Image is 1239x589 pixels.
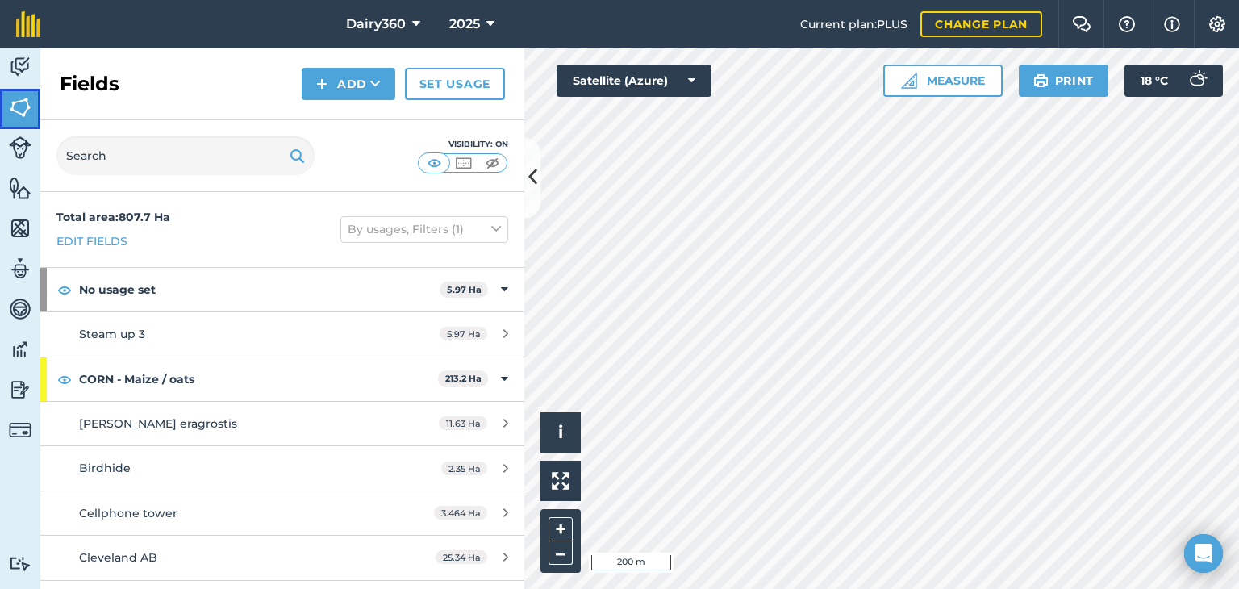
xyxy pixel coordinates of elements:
[40,312,524,356] a: Steam up 35.97 Ha
[405,68,505,100] a: Set usage
[449,15,480,34] span: 2025
[40,491,524,535] a: Cellphone tower3.464 Ha
[79,357,438,401] strong: CORN - Maize / oats
[800,15,907,33] span: Current plan : PLUS
[79,327,145,341] span: Steam up 3
[549,541,573,565] button: –
[79,506,177,520] span: Cellphone tower
[1181,65,1213,97] img: svg+xml;base64,PD94bWwgdmVyc2lvbj0iMS4wIiBlbmNvZGluZz0idXRmLTgiPz4KPCEtLSBHZW5lcmF0b3I6IEFkb2JlIE...
[79,416,237,431] span: [PERSON_NAME] eragrostis
[9,297,31,321] img: svg+xml;base64,PD94bWwgdmVyc2lvbj0iMS4wIiBlbmNvZGluZz0idXRmLTgiPz4KPCEtLSBHZW5lcmF0b3I6IEFkb2JlIE...
[436,550,487,564] span: 25.34 Ha
[439,416,487,430] span: 11.63 Ha
[9,216,31,240] img: svg+xml;base64,PHN2ZyB4bWxucz0iaHR0cDovL3d3dy53My5vcmcvMjAwMC9zdmciIHdpZHRoPSI1NiIgaGVpZ2h0PSI2MC...
[56,210,170,224] strong: Total area : 807.7 Ha
[418,138,508,151] div: Visibility: On
[9,556,31,571] img: svg+xml;base64,PD94bWwgdmVyc2lvbj0iMS4wIiBlbmNvZGluZz0idXRmLTgiPz4KPCEtLSBHZW5lcmF0b3I6IEFkb2JlIE...
[9,378,31,402] img: svg+xml;base64,PD94bWwgdmVyc2lvbj0iMS4wIiBlbmNvZGluZz0idXRmLTgiPz4KPCEtLSBHZW5lcmF0b3I6IEFkb2JlIE...
[1164,15,1180,34] img: svg+xml;base64,PHN2ZyB4bWxucz0iaHR0cDovL3d3dy53My5vcmcvMjAwMC9zdmciIHdpZHRoPSIxNyIgaGVpZ2h0PSIxNy...
[16,11,40,37] img: fieldmargin Logo
[290,146,305,165] img: svg+xml;base64,PHN2ZyB4bWxucz0iaHR0cDovL3d3dy53My5vcmcvMjAwMC9zdmciIHdpZHRoPSIxOSIgaGVpZ2h0PSIyNC...
[9,55,31,79] img: svg+xml;base64,PD94bWwgdmVyc2lvbj0iMS4wIiBlbmNvZGluZz0idXRmLTgiPz4KPCEtLSBHZW5lcmF0b3I6IEFkb2JlIE...
[346,15,406,34] span: Dairy360
[1184,534,1223,573] div: Open Intercom Messenger
[9,95,31,119] img: svg+xml;base64,PHN2ZyB4bWxucz0iaHR0cDovL3d3dy53My5vcmcvMjAwMC9zdmciIHdpZHRoPSI1NiIgaGVpZ2h0PSI2MC...
[57,280,72,299] img: svg+xml;base64,PHN2ZyB4bWxucz0iaHR0cDovL3d3dy53My5vcmcvMjAwMC9zdmciIHdpZHRoPSIxOCIgaGVpZ2h0PSIyNC...
[56,232,127,250] a: Edit fields
[302,68,395,100] button: Add
[1033,71,1049,90] img: svg+xml;base64,PHN2ZyB4bWxucz0iaHR0cDovL3d3dy53My5vcmcvMjAwMC9zdmciIHdpZHRoPSIxOSIgaGVpZ2h0PSIyNC...
[445,373,482,384] strong: 213.2 Ha
[9,136,31,159] img: svg+xml;base64,PD94bWwgdmVyc2lvbj0iMS4wIiBlbmNvZGluZz0idXRmLTgiPz4KPCEtLSBHZW5lcmF0b3I6IEFkb2JlIE...
[1124,65,1223,97] button: 18 °C
[482,155,503,171] img: svg+xml;base64,PHN2ZyB4bWxucz0iaHR0cDovL3d3dy53My5vcmcvMjAwMC9zdmciIHdpZHRoPSI1MCIgaGVpZ2h0PSI0MC...
[9,176,31,200] img: svg+xml;base64,PHN2ZyB4bWxucz0iaHR0cDovL3d3dy53My5vcmcvMjAwMC9zdmciIHdpZHRoPSI1NiIgaGVpZ2h0PSI2MC...
[9,257,31,281] img: svg+xml;base64,PD94bWwgdmVyc2lvbj0iMS4wIiBlbmNvZGluZz0idXRmLTgiPz4KPCEtLSBHZW5lcmF0b3I6IEFkb2JlIE...
[540,412,581,453] button: i
[440,327,487,340] span: 5.97 Ha
[549,517,573,541] button: +
[56,136,315,175] input: Search
[40,446,524,490] a: Birdhide2.35 Ha
[552,472,569,490] img: Four arrows, one pointing top left, one top right, one bottom right and the last bottom left
[40,536,524,579] a: Cleveland AB25.34 Ha
[60,71,119,97] h2: Fields
[1208,16,1227,32] img: A cog icon
[557,65,711,97] button: Satellite (Azure)
[1072,16,1091,32] img: Two speech bubbles overlapping with the left bubble in the forefront
[40,357,524,401] div: CORN - Maize / oats213.2 Ha
[901,73,917,89] img: Ruler icon
[316,74,327,94] img: svg+xml;base64,PHN2ZyB4bWxucz0iaHR0cDovL3d3dy53My5vcmcvMjAwMC9zdmciIHdpZHRoPSIxNCIgaGVpZ2h0PSIyNC...
[920,11,1042,37] a: Change plan
[79,550,157,565] span: Cleveland AB
[453,155,473,171] img: svg+xml;base64,PHN2ZyB4bWxucz0iaHR0cDovL3d3dy53My5vcmcvMjAwMC9zdmciIHdpZHRoPSI1MCIgaGVpZ2h0PSI0MC...
[447,284,482,295] strong: 5.97 Ha
[79,461,131,475] span: Birdhide
[9,337,31,361] img: svg+xml;base64,PD94bWwgdmVyc2lvbj0iMS4wIiBlbmNvZGluZz0idXRmLTgiPz4KPCEtLSBHZW5lcmF0b3I6IEFkb2JlIE...
[340,216,508,242] button: By usages, Filters (1)
[40,402,524,445] a: [PERSON_NAME] eragrostis11.63 Ha
[424,155,444,171] img: svg+xml;base64,PHN2ZyB4bWxucz0iaHR0cDovL3d3dy53My5vcmcvMjAwMC9zdmciIHdpZHRoPSI1MCIgaGVpZ2h0PSI0MC...
[558,422,563,442] span: i
[1141,65,1168,97] span: 18 ° C
[9,419,31,441] img: svg+xml;base64,PD94bWwgdmVyc2lvbj0iMS4wIiBlbmNvZGluZz0idXRmLTgiPz4KPCEtLSBHZW5lcmF0b3I6IEFkb2JlIE...
[1117,16,1137,32] img: A question mark icon
[79,268,440,311] strong: No usage set
[883,65,1003,97] button: Measure
[1019,65,1109,97] button: Print
[434,506,487,520] span: 3.464 Ha
[441,462,487,475] span: 2.35 Ha
[40,268,524,311] div: No usage set5.97 Ha
[57,370,72,389] img: svg+xml;base64,PHN2ZyB4bWxucz0iaHR0cDovL3d3dy53My5vcmcvMjAwMC9zdmciIHdpZHRoPSIxOCIgaGVpZ2h0PSIyNC...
